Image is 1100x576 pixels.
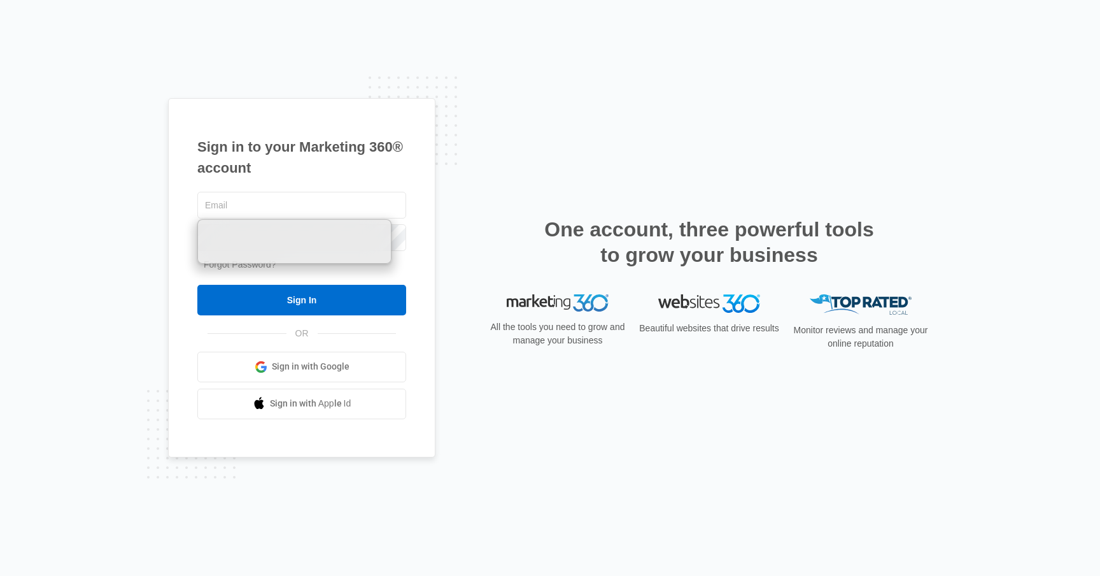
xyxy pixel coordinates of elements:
[486,320,629,347] p: All the tools you need to grow and manage your business
[204,259,276,270] a: Forgot Password?
[810,294,912,315] img: Top Rated Local
[272,360,349,373] span: Sign in with Google
[197,389,406,419] a: Sign in with Apple Id
[638,322,780,335] p: Beautiful websites that drive results
[540,217,878,268] h2: One account, three powerful tools to grow your business
[789,324,932,350] p: Monitor reviews and manage your online reputation
[197,192,406,219] input: Email
[197,352,406,382] a: Sign in with Google
[658,294,760,313] img: Websites 360
[270,397,351,410] span: Sign in with Apple Id
[197,285,406,315] input: Sign In
[286,327,318,340] span: OR
[507,294,609,312] img: Marketing 360
[197,136,406,178] h1: Sign in to your Marketing 360® account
